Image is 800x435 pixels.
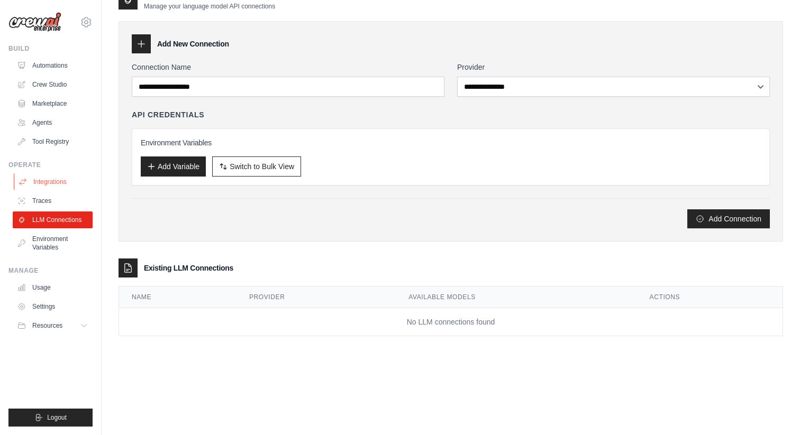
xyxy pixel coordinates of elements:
p: Manage your language model API connections [144,2,275,11]
a: LLM Connections [13,211,93,228]
button: Resources [13,317,93,334]
button: Add Variable [141,156,206,177]
a: Integrations [14,173,94,190]
span: Logout [47,413,67,422]
a: Agents [13,114,93,131]
a: Marketplace [13,95,93,112]
th: Available Models [396,286,637,308]
button: Switch to Bulk View [212,156,301,177]
h4: API Credentials [132,109,204,120]
h3: Environment Variables [141,137,761,148]
a: Environment Variables [13,230,93,256]
div: Operate [8,161,93,169]
button: Logout [8,409,93,427]
a: Crew Studio [13,76,93,93]
a: Tool Registry [13,133,93,150]
label: Provider [457,62,770,72]
div: Build [8,44,93,53]
span: Resources [32,321,62,330]
td: No LLM connections found [119,308,783,336]
a: Settings [13,298,93,315]
button: Add Connection [687,209,770,228]
div: Manage [8,266,93,275]
img: Logo [8,12,61,32]
th: Name [119,286,237,308]
a: Automations [13,57,93,74]
h3: Add New Connection [157,39,229,49]
th: Actions [637,286,783,308]
th: Provider [237,286,396,308]
label: Connection Name [132,62,444,72]
span: Switch to Bulk View [230,161,294,172]
a: Traces [13,192,93,209]
a: Usage [13,279,93,296]
h3: Existing LLM Connections [144,263,233,273]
